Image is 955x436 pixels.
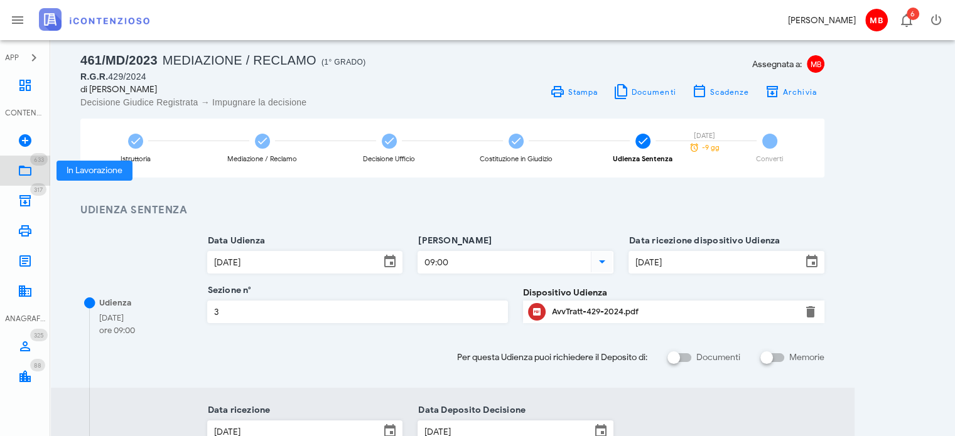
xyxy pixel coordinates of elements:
button: Archivia [757,83,824,100]
label: Sezione n° [204,284,252,297]
span: Distintivo [30,329,48,341]
div: Converti [756,156,783,162]
label: Data Deposito Decisione [414,404,526,417]
span: 317 [34,186,43,194]
div: 429/2024 [80,70,445,83]
div: Udienza Sentenza [613,156,672,162]
div: CONTENZIOSO [5,107,45,119]
label: Data ricezione [204,404,271,417]
span: R.G.R. [80,72,108,82]
span: 633 [34,156,44,164]
button: Elimina [803,304,818,319]
div: [PERSON_NAME] [788,14,856,27]
label: Data ricezione dispositivo Udienza [625,235,780,247]
button: MB [861,5,891,35]
div: [DATE] [99,312,135,324]
div: Decisione Giudice Registrata → Impugnare la decisione [80,96,445,109]
div: Udienza [99,297,131,309]
span: 6 [762,134,777,149]
span: MB [865,9,888,31]
span: Distintivo [30,153,48,166]
input: Ora Udienza [418,252,588,273]
span: 325 [34,331,44,339]
input: Sezione n° [208,301,508,322]
button: Scadenze [684,83,757,100]
span: Distintivo [30,183,46,196]
div: Clicca per aprire un'anteprima del file o scaricarlo [552,302,796,322]
label: [PERSON_NAME] [414,235,492,247]
button: Documenti [605,83,684,100]
img: logo-text-2x.png [39,8,149,31]
div: ANAGRAFICA [5,313,45,324]
label: Dispositivo Udienza [523,286,607,299]
span: 88 [34,361,41,370]
a: Stampa [542,83,605,100]
span: Documenti [631,87,676,97]
span: Distintivo [30,359,45,371]
span: 461/MD/2023 [80,53,158,67]
div: di [PERSON_NAME] [80,83,445,96]
span: Archivia [782,87,817,97]
button: Clicca per aprire un'anteprima del file o scaricarlo [528,303,546,321]
div: Mediazione / Reclamo [227,156,297,162]
span: Distintivo [907,8,919,20]
span: Assegnata a: [752,58,802,71]
div: AvvTratt-429-2024.pdf [552,307,796,317]
button: Distintivo [891,5,921,35]
label: Memorie [789,351,824,364]
label: Documenti [696,351,740,364]
span: -9 gg [702,144,720,151]
label: Data Udienza [204,235,266,247]
span: MB [807,55,824,73]
div: ore 09:00 [99,324,135,337]
div: Istruttoria [121,156,151,162]
div: Decisione Ufficio [363,156,415,162]
div: [DATE] [683,132,726,139]
span: Stampa [567,87,598,97]
span: (1° Grado) [321,58,366,66]
span: Scadenze [709,87,749,97]
div: Costituzione in Giudizio [480,156,553,162]
h3: Udienza Sentenza [80,203,824,218]
span: Mediazione / Reclamo [163,53,316,67]
span: Per questa Udienza puoi richiedere il Deposito di: [457,351,647,364]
